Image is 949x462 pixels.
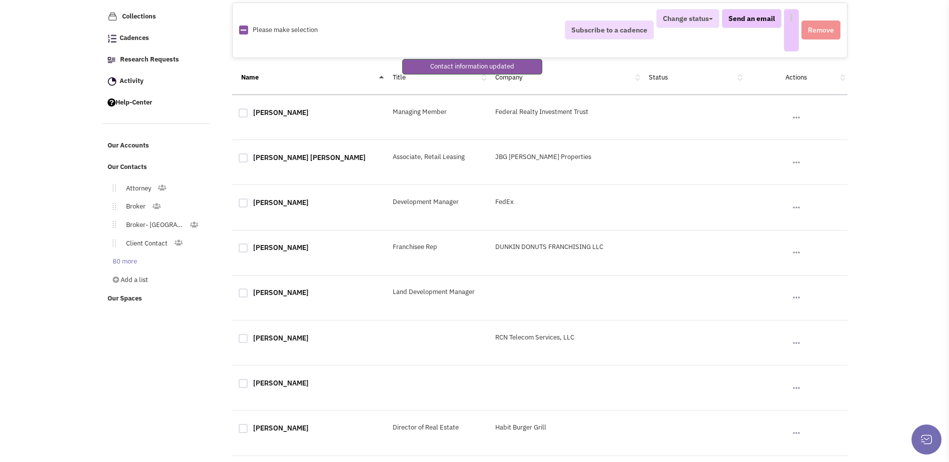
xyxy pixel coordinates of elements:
[108,11,118,21] img: icon-collection-lavender.png
[489,423,643,432] div: Habit Burger Grill
[108,34,117,42] img: Cadences_logo.png
[253,198,309,207] a: [PERSON_NAME]
[103,273,210,287] a: Add a list
[386,152,489,162] div: Associate, Retail Leasing
[103,289,212,308] a: Our Spaces
[103,29,212,48] a: Cadences
[103,93,212,112] a: Help-Center
[253,423,309,432] a: [PERSON_NAME]
[386,107,489,117] div: Managing Member
[108,141,149,150] span: Our Accounts
[103,72,212,91] a: Activity
[103,136,212,155] a: Our Accounts
[722,9,781,28] button: Send an email
[489,197,643,207] div: FedEx
[108,203,116,210] img: Move.png
[120,34,149,42] span: Cadences
[489,333,643,342] div: RCN Telecom Services, LLC
[108,221,116,228] img: Move.png
[108,57,116,63] img: Research.png
[103,50,212,69] a: Research Requests
[116,236,174,251] a: Client Contact
[489,152,643,162] div: JBG [PERSON_NAME] Properties
[386,423,489,432] div: Director of Real Estate
[122,12,156,20] span: Collections
[495,73,522,81] a: Company
[108,77,117,86] img: Activity.png
[103,7,212,26] a: Collections
[253,153,366,162] a: [PERSON_NAME] [PERSON_NAME]
[253,378,309,387] a: [PERSON_NAME]
[801,21,840,40] button: Remove
[120,76,144,85] span: Activity
[116,218,190,232] a: Broker- [GEOGRAPHIC_DATA]
[108,239,116,246] img: Move.png
[116,181,157,196] a: Attorney
[103,254,143,269] a: 80 more
[386,197,489,207] div: Development Manager
[108,98,116,106] img: help.png
[108,163,147,171] span: Our Contacts
[108,184,116,191] img: Move.png
[565,21,654,40] button: Subscribe to a cadence
[430,62,514,71] p: Contact information updated
[489,242,643,252] div: DUNKIN DONUTS FRANCHISING LLC
[116,199,152,214] a: Broker
[253,288,309,297] a: [PERSON_NAME]
[239,26,248,35] img: Rectangle.png
[120,55,179,63] span: Research Requests
[393,73,406,81] a: Title
[253,243,309,252] a: [PERSON_NAME]
[253,25,318,34] span: Please make selection
[785,73,807,81] a: Actions
[386,287,489,297] div: Land Development Manager
[241,73,259,81] a: Name
[649,73,668,81] a: Status
[489,107,643,117] div: Federal Realty Investment Trust
[253,108,309,117] a: [PERSON_NAME]
[253,333,309,342] a: [PERSON_NAME]
[386,242,489,252] div: Franchisee Rep
[103,158,212,177] a: Our Contacts
[108,294,142,303] span: Our Spaces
